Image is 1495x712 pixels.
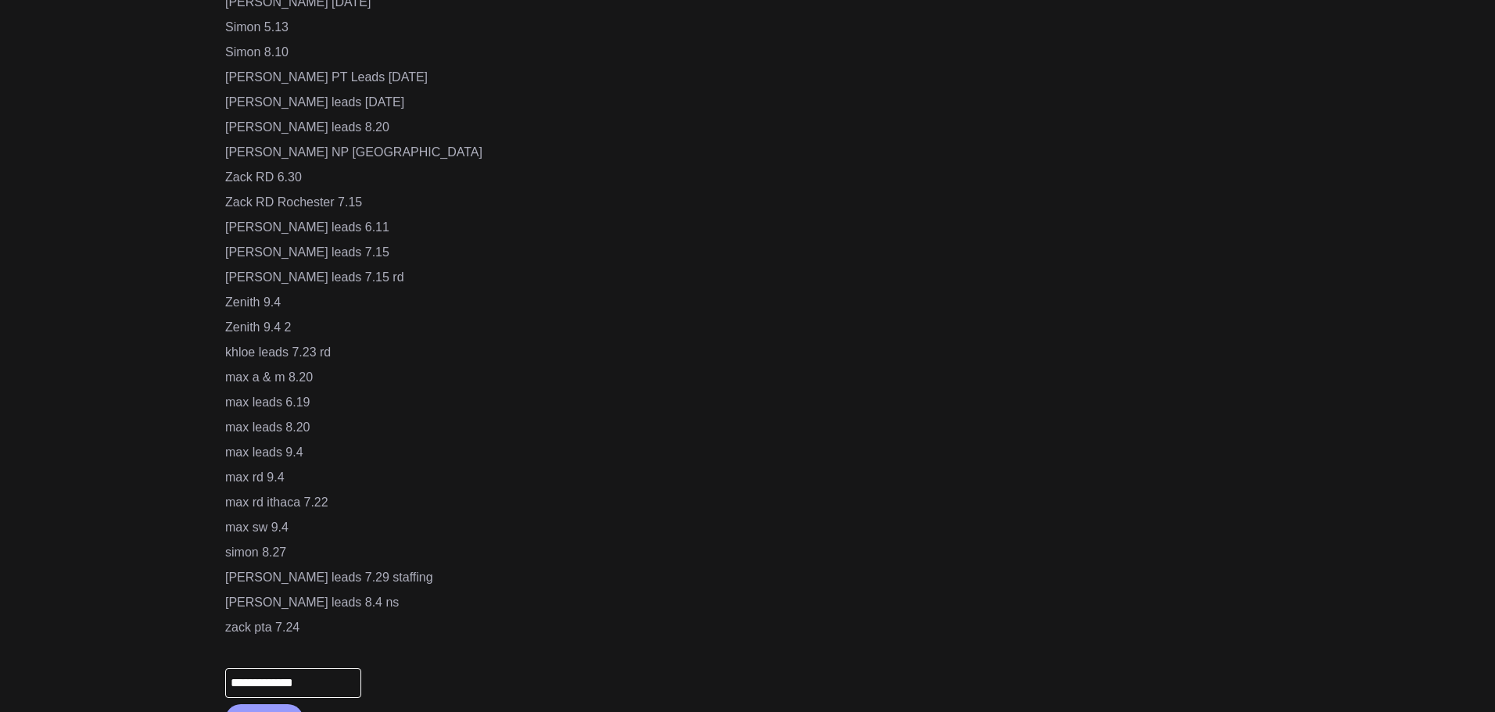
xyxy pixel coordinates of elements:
div: [PERSON_NAME] leads 6.11 [225,218,482,237]
div: Zack RD 6.30 [225,168,482,187]
div: [PERSON_NAME] PT Leads [DATE] [225,68,482,87]
div: max a & m 8.20 [225,368,482,387]
div: [PERSON_NAME] leads 8.20 [225,118,482,137]
div: max leads 6.19 [225,393,482,412]
div: Simon 5.13 [225,18,482,37]
div: zack pta 7.24 [225,618,482,637]
div: [PERSON_NAME] leads 7.29 staffing [225,568,482,587]
div: [PERSON_NAME] leads 8.4 ns [225,593,482,612]
div: max leads 8.20 [225,418,482,437]
div: Zenith 9.4 2 [225,318,482,337]
div: max rd ithaca 7.22 [225,493,482,512]
div: [PERSON_NAME] leads [DATE] [225,93,482,112]
div: max sw 9.4 [225,518,482,537]
div: [PERSON_NAME] leads 7.15 rd [225,268,482,287]
div: Zenith 9.4 [225,293,482,312]
div: Simon 8.10 [225,43,482,62]
div: Zack RD Rochester 7.15 [225,193,482,212]
div: [PERSON_NAME] NP [GEOGRAPHIC_DATA] [225,143,482,162]
div: simon 8.27 [225,543,482,562]
div: khloe leads 7.23 rd [225,343,482,362]
div: [PERSON_NAME] leads 7.15 [225,243,482,262]
div: max rd 9.4 [225,468,482,487]
div: max leads 9.4 [225,443,482,462]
